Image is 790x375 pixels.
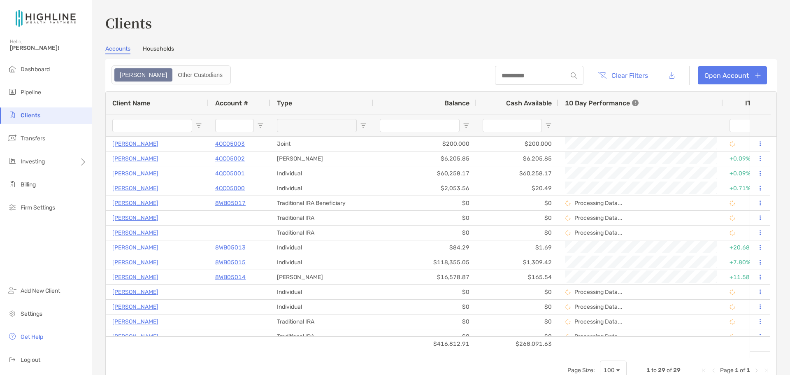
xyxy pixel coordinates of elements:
div: +0.71% [730,182,766,195]
a: 8WB05017 [215,198,246,208]
a: [PERSON_NAME] [112,213,158,223]
a: [PERSON_NAME] [112,198,158,208]
input: Account # Filter Input [215,119,254,132]
div: Next Page [753,367,760,374]
div: 100 [604,367,615,374]
span: Investing [21,158,45,165]
div: $268,091.63 [476,337,558,351]
img: Processing Data icon [565,289,571,295]
p: Processing Data... [574,289,623,296]
img: transfers icon [7,133,17,143]
span: Account # [215,99,248,107]
img: Processing Data icon [565,215,571,221]
h3: Clients [105,13,777,32]
img: investing icon [7,156,17,166]
div: Traditional IRA [270,314,373,329]
div: [PERSON_NAME] [270,151,373,166]
span: Cash Available [506,99,552,107]
img: Processing Data icon [565,304,571,310]
div: $20.49 [476,181,558,196]
img: Processing Data icon [730,230,735,236]
div: First Page [700,367,707,374]
a: [PERSON_NAME] [112,168,158,179]
img: logout icon [7,354,17,364]
span: Billing [21,181,36,188]
span: 29 [673,367,681,374]
img: get-help icon [7,331,17,341]
div: Individual [270,255,373,270]
input: Balance Filter Input [380,119,460,132]
span: to [651,367,657,374]
button: Open Filter Menu [195,122,202,129]
img: Processing Data icon [730,319,735,325]
div: $60,258.17 [373,166,476,181]
span: of [667,367,672,374]
div: $0 [373,211,476,225]
img: input icon [571,72,577,79]
a: 4QC05001 [215,168,245,179]
p: [PERSON_NAME] [112,154,158,164]
a: [PERSON_NAME] [112,242,158,253]
a: [PERSON_NAME] [112,257,158,268]
a: [PERSON_NAME] [112,272,158,282]
p: [PERSON_NAME] [112,139,158,149]
p: 8WB05015 [215,257,246,268]
span: 1 [735,367,739,374]
input: Client Name Filter Input [112,119,192,132]
a: [PERSON_NAME] [112,317,158,327]
div: Individual [270,300,373,314]
img: settings icon [7,308,17,318]
div: +0.09% [730,152,766,165]
div: $0 [373,300,476,314]
div: Joint [270,137,373,151]
input: Cash Available Filter Input [483,119,542,132]
div: $1,309.42 [476,255,558,270]
div: +11.58% [730,270,766,284]
div: $0 [476,285,558,299]
div: Previous Page [710,367,717,374]
span: 29 [658,367,665,374]
div: Page Size: [567,367,595,374]
div: $0 [476,226,558,240]
span: Settings [21,310,42,317]
p: 4QC05002 [215,154,245,164]
p: 8WB05014 [215,272,246,282]
div: +20.68% [730,241,766,254]
span: Balance [444,99,469,107]
div: Individual [270,181,373,196]
a: [PERSON_NAME] [112,228,158,238]
p: 8WB05013 [215,242,246,253]
p: Processing Data... [574,200,623,207]
img: Processing Data icon [565,319,571,325]
div: 10 Day Performance [565,92,639,114]
div: Traditional IRA Beneficiary [270,196,373,210]
a: [PERSON_NAME] [112,183,158,193]
p: Processing Data... [574,318,623,325]
div: $0 [373,285,476,299]
a: Accounts [105,45,130,54]
a: 4QC05003 [215,139,245,149]
div: segmented control [112,65,231,84]
a: [PERSON_NAME] [112,331,158,342]
span: of [740,367,745,374]
div: $416,812.91 [373,337,476,351]
img: Processing Data icon [730,334,735,340]
div: $0 [476,196,558,210]
div: $60,258.17 [476,166,558,181]
span: Client Name [112,99,150,107]
div: $6,205.85 [373,151,476,166]
button: Open Filter Menu [463,122,469,129]
span: Type [277,99,292,107]
div: +0.09% [730,167,766,180]
div: $165.54 [476,270,558,284]
span: Firm Settings [21,204,55,211]
button: Open Filter Menu [545,122,552,129]
div: Individual [270,285,373,299]
a: Open Account [698,66,767,84]
input: ITD Filter Input [730,119,756,132]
